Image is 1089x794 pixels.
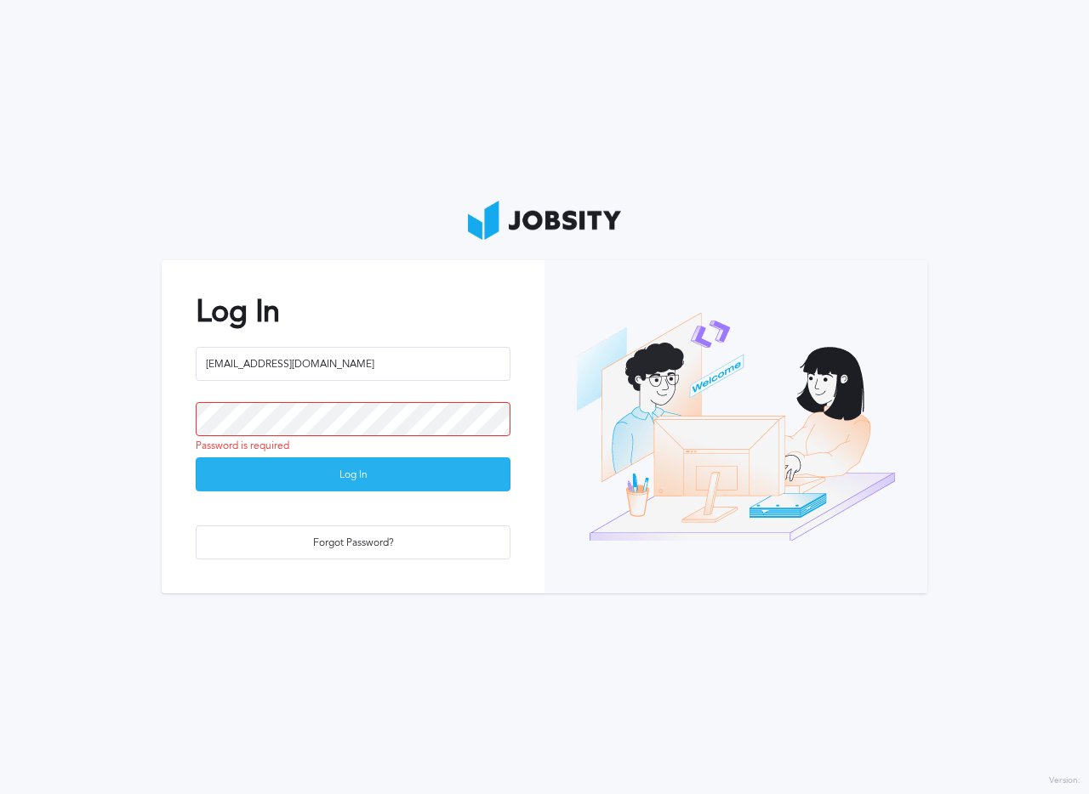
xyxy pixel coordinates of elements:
label: Version: [1049,776,1080,786]
button: Log In [196,457,510,491]
input: Email [196,347,510,381]
div: Log In [197,458,510,492]
button: Forgot Password? [196,525,510,559]
div: Forgot Password? [197,526,510,560]
h2: Log In [196,294,510,329]
span: Password is required [196,440,289,452]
